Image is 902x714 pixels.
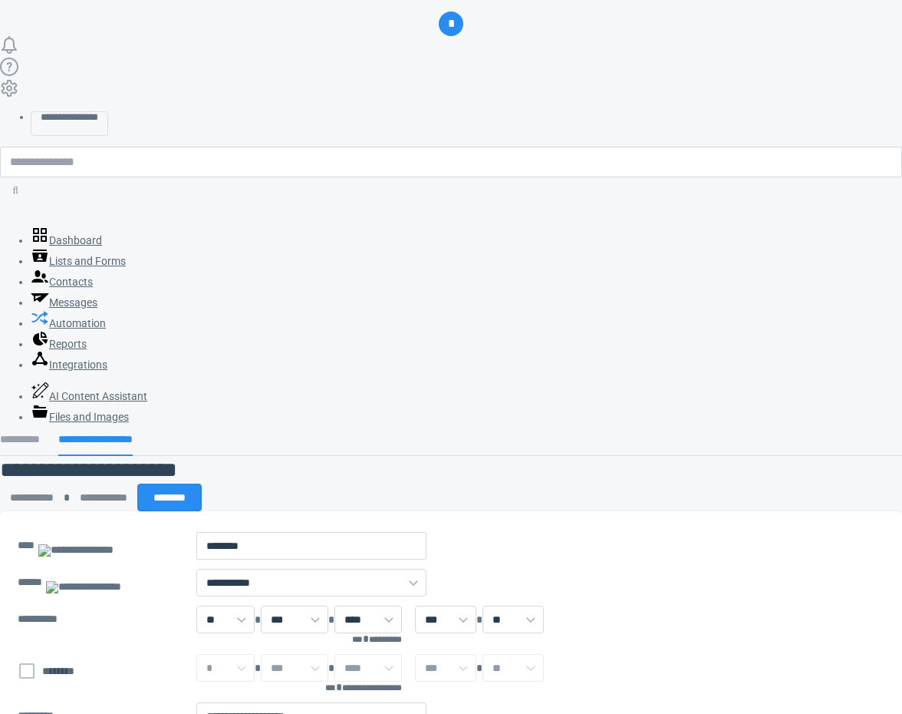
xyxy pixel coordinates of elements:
[31,317,106,329] a: Automation
[49,276,93,288] span: Contacts
[49,359,107,371] span: Integrations
[49,255,126,267] span: Lists and Forms
[49,317,106,329] span: Automation
[31,359,107,371] a: Integrations
[31,234,102,246] a: Dashboard
[49,390,147,402] span: AI Content Assistant
[49,234,102,246] span: Dashboard
[31,296,97,309] a: Messages
[49,296,97,309] span: Messages
[31,390,147,402] a: AI Content Assistant
[49,338,87,350] span: Reports
[49,411,129,423] span: Files and Images
[31,255,126,267] a: Lists and Forms
[31,276,93,288] a: Contacts
[31,411,129,423] a: Files and Images
[31,338,87,350] a: Reports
